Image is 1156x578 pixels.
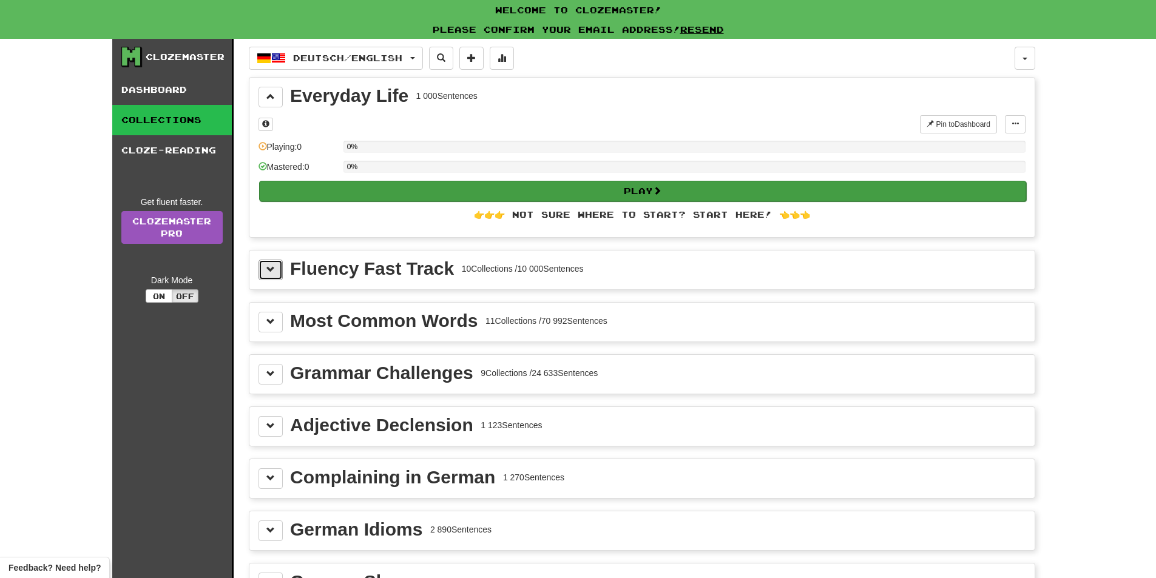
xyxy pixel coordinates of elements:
div: Mastered: 0 [259,161,337,181]
div: 11 Collections / 70 992 Sentences [485,315,607,327]
div: Grammar Challenges [290,364,473,382]
button: Play [259,181,1026,201]
div: Fluency Fast Track [290,260,454,278]
button: Add sentence to collection [459,47,484,70]
a: Dashboard [112,75,232,105]
a: ClozemasterPro [121,211,223,244]
div: Playing: 0 [259,141,337,161]
div: Dark Mode [121,274,223,286]
button: Search sentences [429,47,453,70]
div: Everyday Life [290,87,408,105]
div: 9 Collections / 24 633 Sentences [481,367,598,379]
span: Deutsch / English [293,53,402,63]
button: Pin toDashboard [920,115,997,133]
div: 1 123 Sentences [481,419,542,431]
div: German Idioms [290,520,422,539]
div: 👉👉👉 Not sure where to start? Start here! 👈👈👈 [259,209,1026,221]
div: 2 890 Sentences [430,523,492,536]
div: Most Common Words [290,312,478,330]
button: Off [172,289,198,303]
span: Open feedback widget [8,562,101,574]
div: 10 Collections / 10 000 Sentences [462,263,584,275]
button: More stats [490,47,514,70]
div: Clozemaster [146,51,225,63]
div: Adjective Declension [290,416,473,434]
div: Complaining in German [290,468,495,486]
a: Cloze-Reading [112,135,232,166]
a: Collections [112,105,232,135]
a: Resend [680,24,724,35]
div: 1 000 Sentences [416,90,478,102]
button: On [146,289,172,303]
div: Get fluent faster. [121,196,223,208]
div: 1 270 Sentences [503,471,564,483]
button: Deutsch/English [249,47,423,70]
